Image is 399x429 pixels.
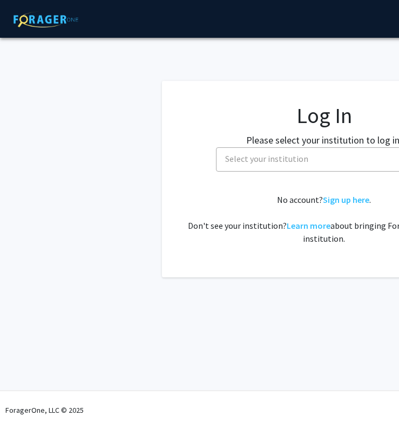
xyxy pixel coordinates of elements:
div: ForagerOne, LLC © 2025 [5,391,84,429]
img: ForagerOne Logo [8,11,84,28]
a: Learn more about bringing ForagerOne to your institution [287,220,330,231]
a: Sign up here [323,194,369,205]
span: Select your institution [225,153,308,164]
